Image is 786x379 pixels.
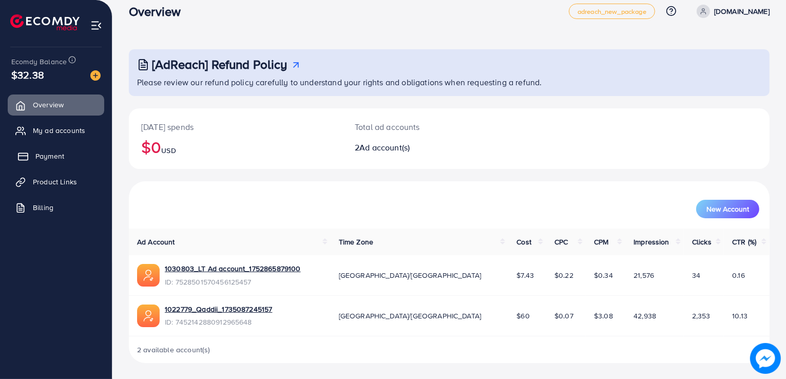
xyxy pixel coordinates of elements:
a: adreach_new_package [569,4,655,19]
h2: $0 [141,137,330,157]
span: $0.07 [554,311,573,321]
span: $0.34 [594,270,613,280]
p: [DATE] spends [141,121,330,133]
span: 34 [692,270,700,280]
a: Payment [8,146,104,166]
a: Billing [8,197,104,218]
img: menu [90,20,102,31]
span: Cost [516,237,531,247]
span: Time Zone [339,237,373,247]
span: 2 available account(s) [137,345,210,355]
span: 42,938 [634,311,656,321]
span: Ad Account [137,237,175,247]
button: New Account [696,200,759,218]
span: ID: 7528501570456125457 [165,277,301,287]
span: $60 [516,311,529,321]
span: [GEOGRAPHIC_DATA]/[GEOGRAPHIC_DATA] [339,270,482,280]
a: 1030803_LT Ad account_1752865879100 [165,263,301,274]
span: adreach_new_package [578,8,646,15]
span: CPC [554,237,568,247]
span: 2,353 [692,311,711,321]
span: CTR (%) [732,237,756,247]
span: USD [161,145,176,156]
span: ID: 7452142880912965648 [165,317,272,327]
span: 0.16 [732,270,745,280]
span: New Account [706,205,749,213]
span: $7.43 [516,270,534,280]
span: $32.38 [11,67,44,82]
img: logo [10,14,80,30]
span: 10.13 [732,311,747,321]
img: ic-ads-acc.e4c84228.svg [137,264,160,287]
span: CPM [594,237,608,247]
h3: Overview [129,4,189,19]
span: Impression [634,237,669,247]
span: [GEOGRAPHIC_DATA]/[GEOGRAPHIC_DATA] [339,311,482,321]
span: $3.08 [594,311,613,321]
span: Overview [33,100,64,110]
p: Please review our refund policy carefully to understand your rights and obligations when requesti... [137,76,763,88]
img: ic-ads-acc.e4c84228.svg [137,305,160,327]
p: [DOMAIN_NAME] [714,5,770,17]
h3: [AdReach] Refund Policy [152,57,287,72]
span: $0.22 [554,270,573,280]
span: 21,576 [634,270,654,280]
p: Total ad accounts [355,121,490,133]
a: My ad accounts [8,120,104,141]
img: image [90,70,101,81]
span: Product Links [33,177,77,187]
img: image [750,343,781,374]
span: Ad account(s) [359,142,410,153]
a: Overview [8,94,104,115]
span: My ad accounts [33,125,85,136]
span: Payment [35,151,64,161]
a: Product Links [8,172,104,192]
h2: 2 [355,143,490,153]
a: 1022779_Qaddii_1735087245157 [165,304,272,314]
span: Billing [33,202,53,213]
a: [DOMAIN_NAME] [693,5,770,18]
span: Clicks [692,237,712,247]
span: Ecomdy Balance [11,56,67,67]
